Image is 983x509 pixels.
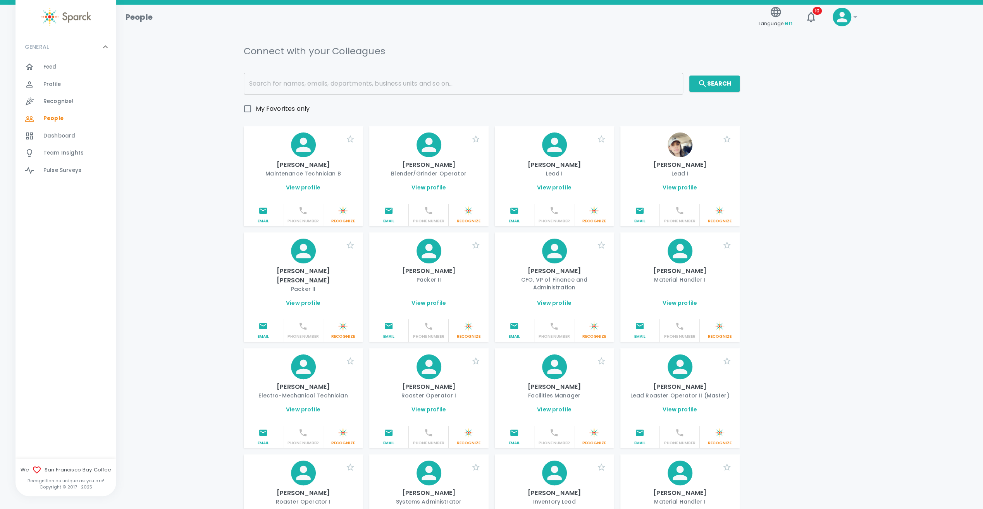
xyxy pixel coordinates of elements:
[759,18,792,29] span: Language:
[286,184,320,191] a: View profile
[286,299,320,307] a: View profile
[700,319,740,342] button: Sparck logo whiteRecognize
[375,276,482,284] p: Packer II
[375,382,482,392] p: [PERSON_NAME]
[326,218,360,224] p: Recognize
[369,426,409,448] button: Email
[452,334,485,339] p: Recognize
[501,382,608,392] p: [PERSON_NAME]
[286,406,320,413] a: View profile
[250,170,357,177] p: Maintenance Technician B
[627,267,733,276] p: [PERSON_NAME]
[501,498,608,506] p: Inventory Lead
[620,319,660,342] button: Email
[244,73,683,95] input: Search for names, emails, departments, business units and so on...
[574,426,614,448] button: Sparck logo whiteRecognize
[627,488,733,498] p: [PERSON_NAME]
[375,170,482,177] p: Blender/Grinder Operator
[813,7,822,15] span: 10
[785,19,792,28] span: en
[375,392,482,399] p: Roaster Operator I
[43,98,74,105] span: Recognize!
[15,58,116,76] a: Feed
[627,382,733,392] p: [PERSON_NAME]
[589,322,599,331] img: Sparck logo white
[495,319,535,342] button: Email
[495,426,535,448] button: Email
[449,426,489,448] button: Sparck logo whiteRecognize
[25,43,49,51] p: GENERAL
[411,299,446,307] a: View profile
[715,322,724,331] img: Sparck logo white
[703,218,737,224] p: Recognize
[627,170,733,177] p: Lead I
[375,160,482,170] p: [PERSON_NAME]
[15,93,116,110] a: Recognize!
[689,76,740,92] button: Search
[323,204,363,226] button: Sparck logo whiteRecognize
[700,204,740,226] button: Sparck logo whiteRecognize
[756,3,795,31] button: Language:en
[15,162,116,179] a: Pulse Surveys
[15,127,116,144] a: Dashboard
[452,218,485,224] p: Recognize
[244,204,284,226] button: Email
[501,488,608,498] p: [PERSON_NAME]
[620,204,660,226] button: Email
[247,334,280,339] p: Email
[126,11,153,23] h1: People
[411,406,446,413] a: View profile
[663,406,697,413] a: View profile
[247,440,280,446] p: Email
[495,204,535,226] button: Email
[620,426,660,448] button: Email
[703,334,737,339] p: Recognize
[537,184,572,191] a: View profile
[43,115,64,122] span: People
[15,76,116,93] div: Profile
[501,170,608,177] p: Lead I
[501,160,608,170] p: [PERSON_NAME]
[250,488,357,498] p: [PERSON_NAME]
[372,334,406,339] p: Email
[574,319,614,342] button: Sparck logo whiteRecognize
[464,206,473,215] img: Sparck logo white
[715,206,724,215] img: Sparck logo white
[15,144,116,162] a: Team Insights
[449,204,489,226] button: Sparck logo whiteRecognize
[43,81,61,88] span: Profile
[452,440,485,446] p: Recognize
[250,160,357,170] p: [PERSON_NAME]
[43,167,81,174] span: Pulse Surveys
[464,322,473,331] img: Sparck logo white
[244,426,284,448] button: Email
[501,267,608,276] p: [PERSON_NAME]
[250,498,357,506] p: Roaster Operator I
[326,440,360,446] p: Recognize
[668,132,692,157] img: Picture of Adriana
[369,204,409,226] button: Email
[338,206,348,215] img: Sparck logo white
[338,322,348,331] img: Sparck logo white
[250,382,357,392] p: [PERSON_NAME]
[663,184,697,191] a: View profile
[627,276,733,284] p: Material Handler I
[501,276,608,291] p: CFO, VP of Finance and Administration
[15,465,116,475] span: We San Francisco Bay Coffee
[323,319,363,342] button: Sparck logo whiteRecognize
[411,184,446,191] a: View profile
[15,8,116,26] a: Sparck logo
[589,428,599,437] img: Sparck logo white
[537,299,572,307] a: View profile
[375,498,482,506] p: Systems Administrator
[802,8,820,26] button: 10
[498,440,531,446] p: Email
[326,334,360,339] p: Recognize
[700,426,740,448] button: Sparck logo whiteRecognize
[537,406,572,413] a: View profile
